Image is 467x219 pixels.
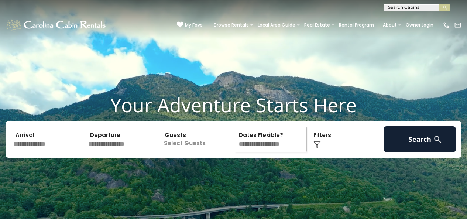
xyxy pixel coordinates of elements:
h1: Your Adventure Starts Here [6,93,461,116]
a: Real Estate [301,20,334,30]
a: Local Area Guide [254,20,299,30]
a: Owner Login [402,20,437,30]
img: search-regular-white.png [433,135,442,144]
a: About [379,20,401,30]
button: Search [384,126,456,152]
a: My Favs [177,21,203,29]
img: phone-regular-white.png [443,21,450,29]
img: mail-regular-white.png [454,21,461,29]
a: Rental Program [335,20,378,30]
img: filter--v1.png [313,141,321,148]
img: White-1-1-2.png [6,18,108,32]
p: Select Guests [160,126,232,152]
span: My Favs [185,22,203,28]
a: Browse Rentals [210,20,253,30]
